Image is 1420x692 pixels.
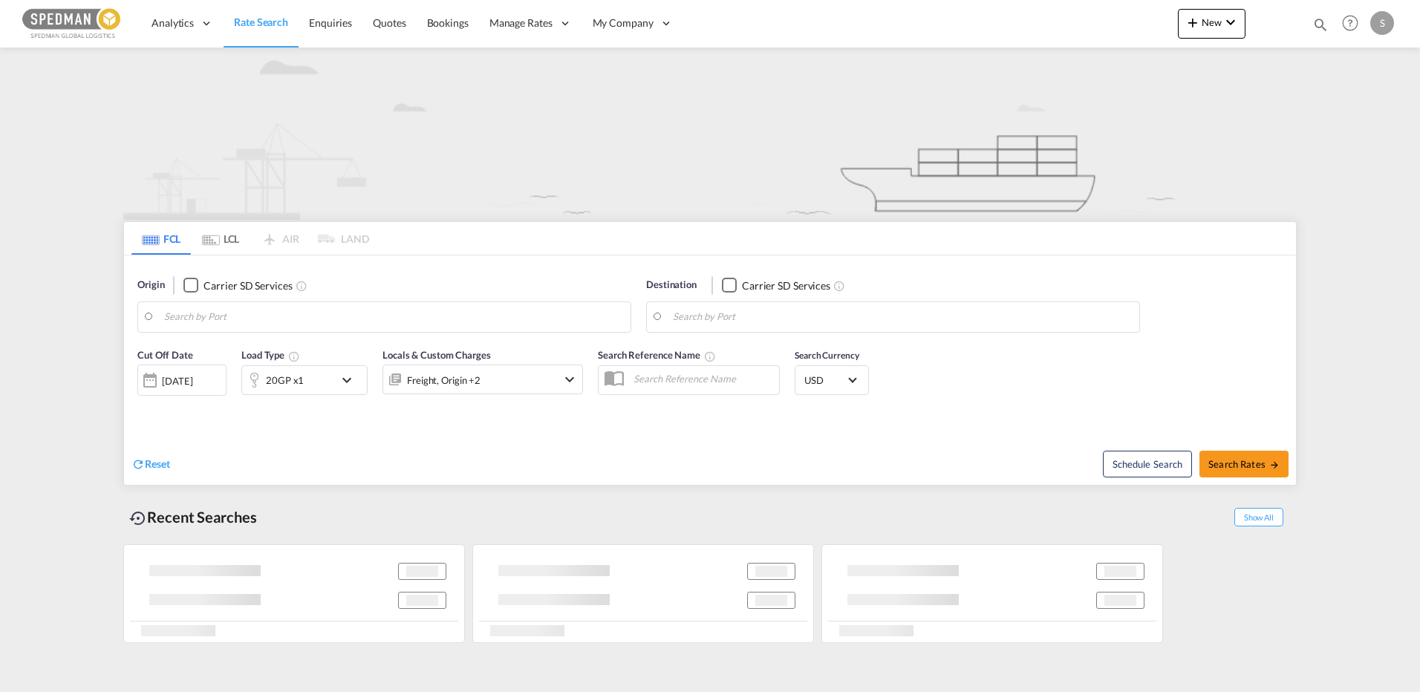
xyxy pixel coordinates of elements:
[833,280,845,292] md-icon: Unchecked: Search for CY (Container Yard) services for all selected carriers.Checked : Search for...
[1103,451,1192,477] button: Note: By default Schedule search will only considerorigin ports, destination ports and cut off da...
[704,350,716,362] md-icon: Your search will be saved by the below given name
[241,365,368,395] div: 20GP x1icon-chevron-down
[1312,16,1329,39] div: icon-magnify
[382,365,583,394] div: Freight Origin Destination Dock Stuffingicon-chevron-down
[183,278,292,293] md-checkbox: Checkbox No Ink
[191,222,250,255] md-tab-item: LCL
[722,278,830,293] md-checkbox: Checkbox No Ink
[1269,460,1280,470] md-icon: icon-arrow-right
[131,457,170,473] div: icon-refreshReset
[1184,13,1202,31] md-icon: icon-plus 400-fg
[129,509,147,527] md-icon: icon-backup-restore
[1199,451,1289,477] button: Search Ratesicon-arrow-right
[266,370,304,391] div: 20GP x1
[795,350,859,361] span: Search Currency
[561,371,579,388] md-icon: icon-chevron-down
[1338,10,1370,37] div: Help
[164,306,623,328] input: Search by Port
[1184,16,1240,28] span: New
[131,222,369,255] md-pagination-wrapper: Use the left and right arrow keys to navigate between tabs
[1370,11,1394,35] div: S
[373,16,406,29] span: Quotes
[123,48,1297,220] img: new-FCL.png
[22,7,123,40] img: c12ca350ff1b11efb6b291369744d907.png
[131,457,145,471] md-icon: icon-refresh
[296,280,307,292] md-icon: Unchecked: Search for CY (Container Yard) services for all selected carriers.Checked : Search for...
[673,306,1132,328] input: Search by Port
[407,370,481,391] div: Freight Origin Destination Dock Stuffing
[241,349,300,361] span: Load Type
[382,349,491,361] span: Locals & Custom Charges
[123,500,263,534] div: Recent Searches
[124,255,1296,485] div: Origin Checkbox No InkUnchecked: Search for CY (Container Yard) services for all selected carrier...
[1208,458,1280,470] span: Search Rates
[1312,16,1329,33] md-icon: icon-magnify
[338,371,363,389] md-icon: icon-chevron-down
[145,457,170,470] span: Reset
[137,365,227,396] div: [DATE]
[427,16,469,29] span: Bookings
[803,369,861,391] md-select: Select Currency: $ USDUnited States Dollar
[742,278,830,293] div: Carrier SD Services
[1338,10,1363,36] span: Help
[1234,508,1283,526] span: Show All
[804,373,846,387] span: USD
[598,349,716,361] span: Search Reference Name
[288,350,300,362] md-icon: Select multiple loads to view rates
[1178,9,1245,39] button: icon-plus 400-fgNewicon-chevron-down
[162,374,192,388] div: [DATE]
[137,349,193,361] span: Cut Off Date
[137,278,164,293] span: Origin
[137,394,149,414] md-datepicker: Select
[593,16,654,30] span: My Company
[309,16,352,29] span: Enquiries
[152,16,194,30] span: Analytics
[203,278,292,293] div: Carrier SD Services
[1222,13,1240,31] md-icon: icon-chevron-down
[646,278,697,293] span: Destination
[626,368,779,390] input: Search Reference Name
[131,222,191,255] md-tab-item: FCL
[234,16,288,28] span: Rate Search
[489,16,553,30] span: Manage Rates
